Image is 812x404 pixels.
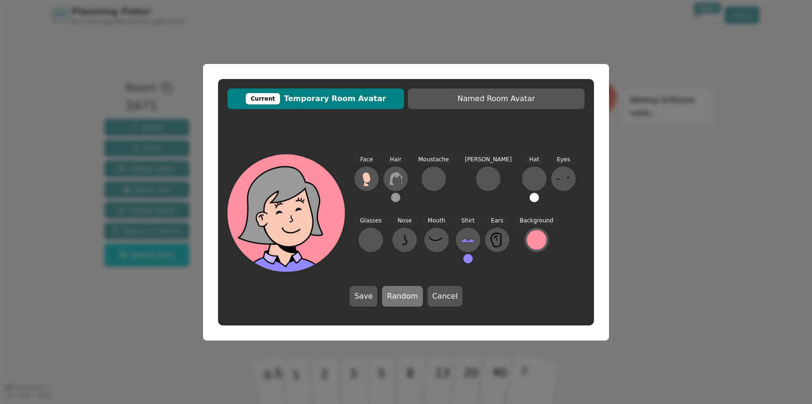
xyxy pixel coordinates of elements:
span: Background [514,215,559,226]
span: Glasses [354,215,387,226]
button: Save [350,286,377,307]
span: Hat [523,154,545,165]
button: Named Room Avatar [408,88,585,109]
span: Nose [392,215,417,226]
span: Hair [384,154,407,165]
span: Temporary Room Avatar [232,93,399,104]
div: Current [246,93,281,104]
button: CurrentTemporary Room Avatar [227,88,404,109]
span: Eyes [551,154,576,165]
span: Moustache [413,154,454,165]
button: Cancel [428,286,462,307]
span: Mouth [422,215,451,226]
span: Shirt [456,215,480,226]
span: Ears [485,215,509,226]
button: Random [382,286,422,307]
span: [PERSON_NAME] [459,154,517,165]
span: Named Room Avatar [413,93,580,104]
span: Face [354,154,378,165]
